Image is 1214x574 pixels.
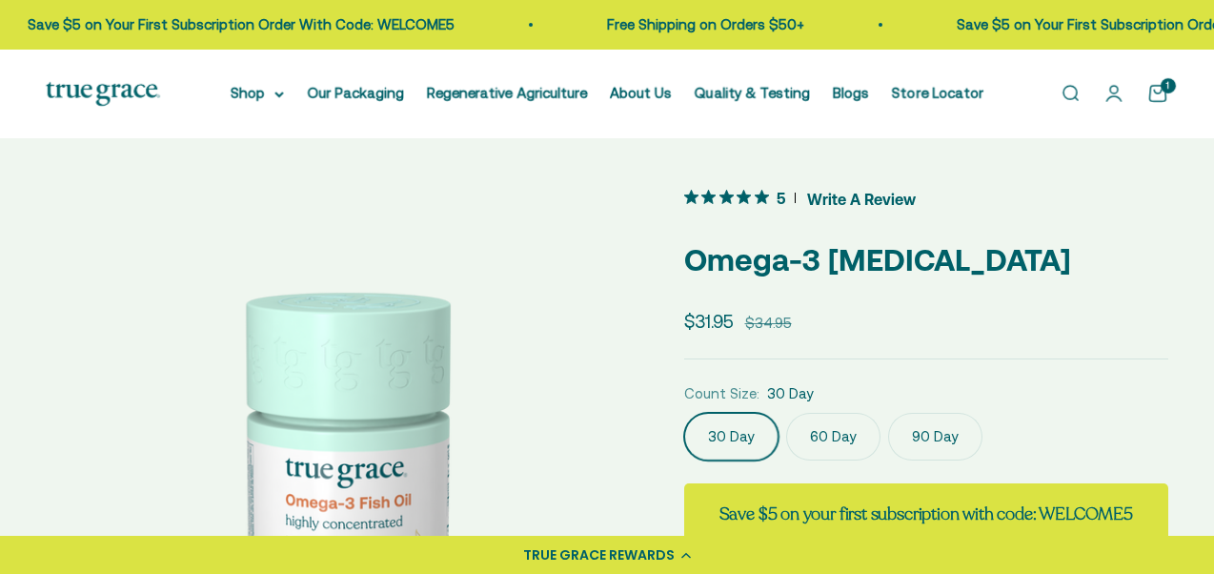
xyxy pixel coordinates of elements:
[695,85,810,101] a: Quality & Testing
[684,307,734,336] sale-price: $31.95
[807,184,916,213] span: Write A Review
[745,312,792,335] compare-at-price: $34.95
[1161,78,1176,93] cart-count: 1
[684,236,1169,284] p: Omega-3 [MEDICAL_DATA]
[307,85,404,101] a: Our Packaging
[523,545,675,565] div: TRUE GRACE REWARDS
[231,82,284,105] summary: Shop
[610,85,672,101] a: About Us
[833,85,869,101] a: Blogs
[767,382,814,405] span: 30 Day
[684,382,759,405] legend: Count Size:
[719,502,1133,525] strong: Save $5 on your first subscription with code: WELCOME5
[684,184,916,213] button: 5 out 5 stars rating in total 11 reviews. Jump to reviews.
[892,85,983,101] a: Store Locator
[427,85,587,101] a: Regenerative Agriculture
[598,16,796,32] a: Free Shipping on Orders $50+
[777,187,785,207] span: 5
[19,13,446,36] p: Save $5 on Your First Subscription Order With Code: WELCOME5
